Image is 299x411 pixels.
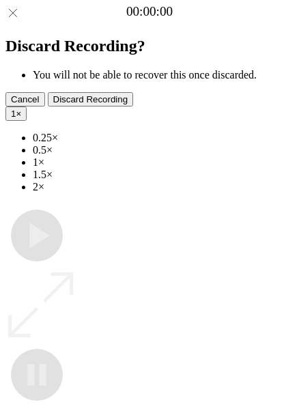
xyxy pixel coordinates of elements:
[33,69,294,81] li: You will not be able to recover this once discarded.
[33,132,294,144] li: 0.25×
[5,37,294,55] h2: Discard Recording?
[33,169,294,181] li: 1.5×
[11,109,16,119] span: 1
[5,92,45,107] button: Cancel
[48,92,134,107] button: Discard Recording
[5,107,27,121] button: 1×
[33,144,294,156] li: 0.5×
[33,156,294,169] li: 1×
[126,4,173,19] a: 00:00:00
[33,181,294,193] li: 2×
